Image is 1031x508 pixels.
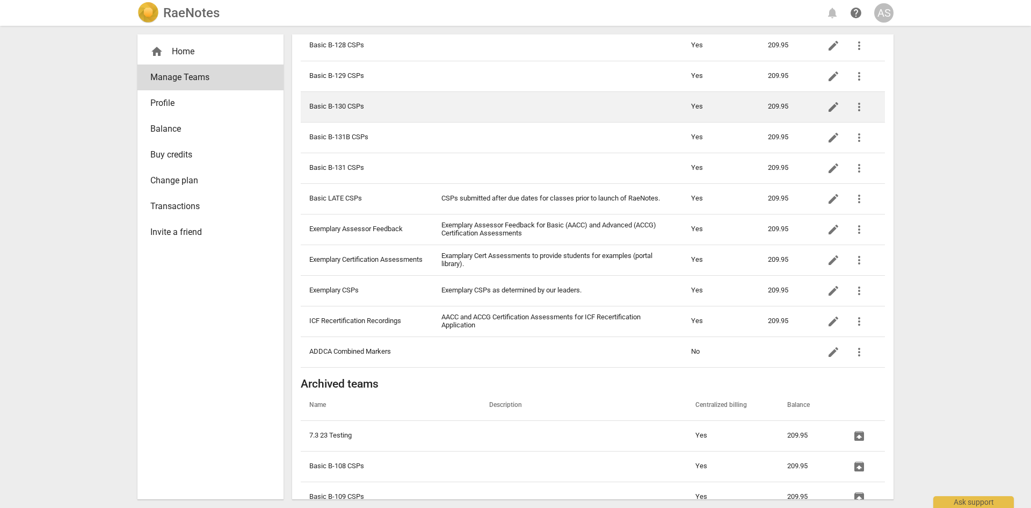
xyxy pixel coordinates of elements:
div: Home [150,45,262,58]
td: Yes [683,214,759,245]
span: edit [827,315,840,328]
td: Basic B-130 CSPs [301,91,433,122]
span: more_vert [853,39,866,52]
td: Exemplary CSPs as determined by our leaders. [433,275,683,306]
td: Yes [683,91,759,122]
td: Basic B-128 CSPs [301,30,433,61]
span: Change plan [150,174,262,187]
a: Manage Teams [137,65,284,90]
td: Basic B-131 CSPs [301,153,433,183]
td: 209.95 [759,122,812,153]
td: 209.95 [759,91,812,122]
span: edit [827,254,840,267]
td: Exemplary CSPs [301,275,433,306]
span: edit [827,162,840,175]
span: edit [827,223,840,236]
span: more_vert [853,101,866,113]
td: 7.3 23 Testing [301,420,481,451]
td: Yes [683,61,759,91]
span: more_vert [853,70,866,83]
td: AACC and ACCG Certification Assessments for ICF Recertification Application [433,306,683,337]
span: Profile [150,97,262,110]
span: more_vert [853,131,866,144]
td: Basic B-108 CSPs [301,451,481,482]
td: Yes [683,153,759,183]
span: edit [827,131,840,144]
a: Help [846,3,866,23]
span: help [850,6,862,19]
span: Name [309,401,339,410]
span: Description [489,401,535,410]
span: more_vert [853,284,866,297]
td: No [683,337,759,367]
button: AS [874,3,894,23]
span: edit [827,39,840,52]
span: unarchive [853,430,866,442]
td: 209.95 [759,153,812,183]
td: 209.95 [759,306,812,337]
span: more_vert [853,192,866,205]
td: ADDCA Combined Markers [301,337,433,367]
td: Yes [683,183,759,214]
td: 209.95 [759,30,812,61]
div: Home [137,39,284,65]
td: Yes [683,306,759,337]
td: Yes [687,451,779,482]
td: Exemplary Assessor Feedback for Basic (AACC) and Advanced (ACCG) Certification Assessments [433,214,683,245]
td: Yes [683,30,759,61]
span: Centralized billing [695,401,760,410]
span: more_vert [853,315,866,328]
span: Balance [150,123,262,135]
h2: RaeNotes [163,5,220,20]
a: LogoRaeNotes [137,2,220,24]
td: ICF Recertification Recordings [301,306,433,337]
span: edit [827,192,840,205]
td: Exemplary Assessor Feedback [301,214,433,245]
td: Yes [683,275,759,306]
span: edit [827,284,840,297]
div: Ask support [933,496,1014,508]
span: more_vert [853,223,866,236]
span: home [150,45,163,58]
a: Buy credits [137,142,284,168]
a: Profile [137,90,284,116]
td: Examplary Cert Assessments to provide students for examples (portal library). [433,245,683,275]
td: 209.95 [759,61,812,91]
span: unarchive [853,491,866,504]
span: edit [827,101,840,113]
h2: Archived teams [301,377,885,391]
span: more_vert [853,346,866,359]
td: Yes [683,245,759,275]
td: CSPs submitted after due dates for classes prior to launch of RaeNotes. [433,183,683,214]
span: unarchive [853,460,866,473]
span: edit [827,346,840,359]
span: Buy credits [150,148,262,161]
td: Yes [683,122,759,153]
td: Yes [687,420,779,451]
td: 209.95 [759,245,812,275]
td: Exemplary Certification Assessments [301,245,433,275]
td: 209.95 [779,451,838,482]
img: Logo [137,2,159,24]
td: 209.95 [759,275,812,306]
span: Manage Teams [150,71,262,84]
span: more_vert [853,254,866,267]
td: 209.95 [779,420,838,451]
span: Invite a friend [150,226,262,239]
span: Transactions [150,200,262,213]
span: edit [827,70,840,83]
td: Basic B-129 CSPs [301,61,433,91]
a: Transactions [137,194,284,219]
span: Balance [787,401,823,410]
span: more_vert [853,162,866,175]
td: Basic B-131B CSPs [301,122,433,153]
td: 209.95 [759,214,812,245]
td: 209.95 [759,183,812,214]
a: Change plan [137,168,284,194]
td: Basic LATE CSPs [301,183,433,214]
a: Balance [137,116,284,142]
a: Invite a friend [137,219,284,245]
